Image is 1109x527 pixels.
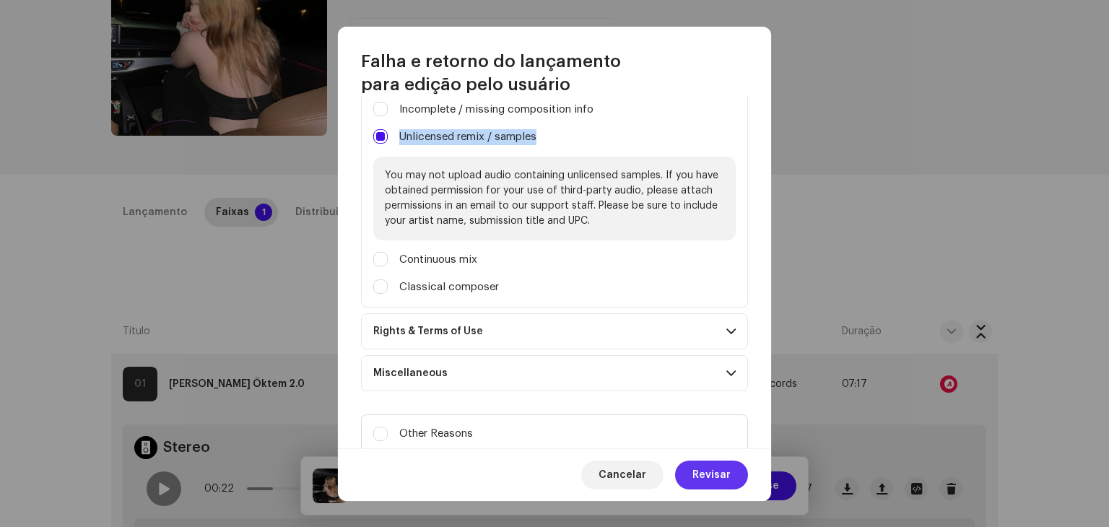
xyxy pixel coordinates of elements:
p-accordion-header: Rights & Terms of Use [361,313,748,349]
p-accordion-header: Miscellaneous [361,355,748,391]
label: Classical composer [399,279,499,295]
label: Unlicensed remix / samples [399,129,536,145]
span: Other Reasons [399,426,473,442]
span: Cancelar [599,461,646,489]
p-accordion-content: Composition [361,63,748,308]
div: Miscellaneous [373,367,448,379]
div: Rights & Terms of Use [373,326,483,337]
span: Falha e retorno do lançamento para edição pelo usuário [361,50,748,96]
button: Revisar [675,461,748,489]
span: Revisar [692,461,731,489]
button: Cancelar [581,461,664,489]
p: You may not upload audio containing unlicensed samples. If you have obtained permission for your ... [373,157,736,240]
label: Continuous mix [399,252,477,268]
label: Incomplete / missing composition info [399,102,593,118]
